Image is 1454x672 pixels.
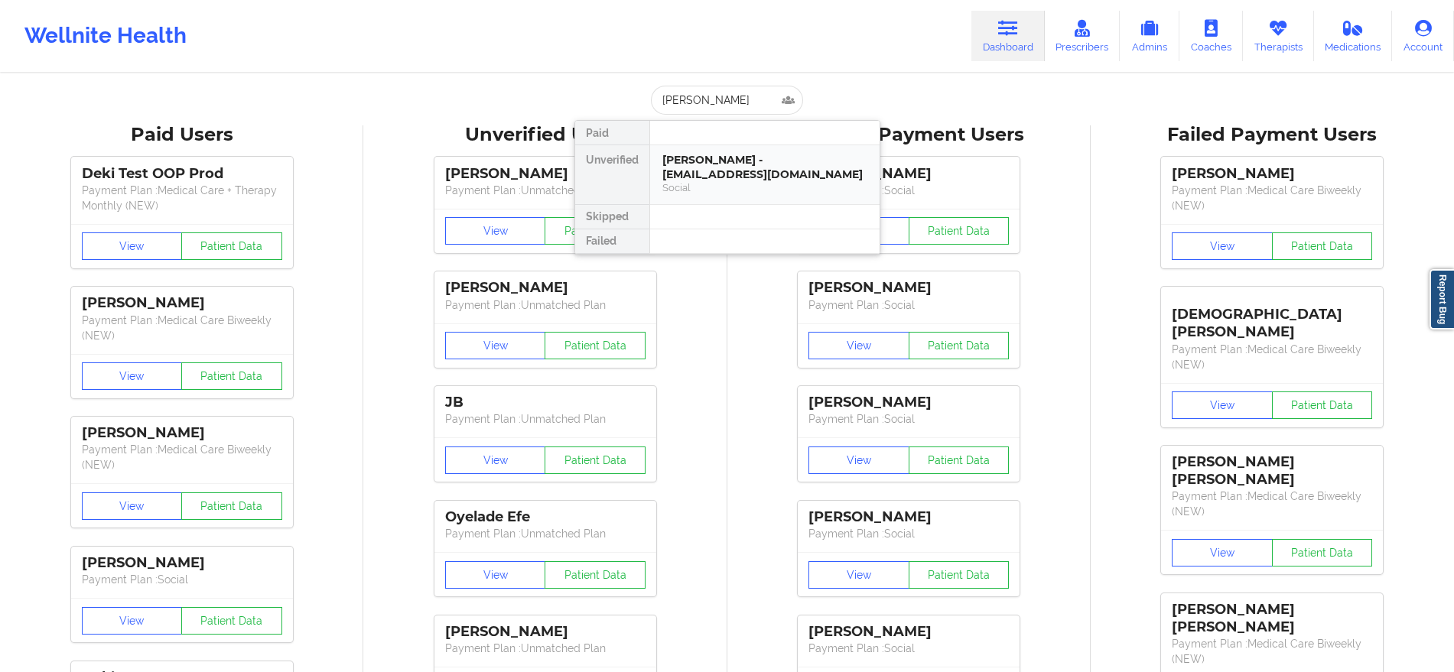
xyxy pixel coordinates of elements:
button: View [1172,539,1273,566]
button: View [445,217,546,245]
button: Patient Data [181,607,282,635]
p: Payment Plan : Medical Care Biweekly (NEW) [82,442,282,472]
a: Account [1392,11,1454,61]
p: Payment Plan : Medical Care Biweekly (NEW) [1172,183,1372,213]
button: Patient Data [181,362,282,390]
p: Payment Plan : Social [808,297,1009,313]
p: Payment Plan : Social [82,572,282,587]
button: Patient Data [909,446,1010,474]
div: [PERSON_NAME] [445,623,646,641]
button: Patient Data [1272,391,1373,419]
button: View [808,561,909,589]
p: Payment Plan : Medical Care Biweekly (NEW) [82,313,282,343]
p: Payment Plan : Unmatched Plan [445,411,646,427]
button: View [445,446,546,474]
button: View [1172,232,1273,260]
button: Patient Data [181,492,282,520]
div: Skipped [575,205,649,229]
p: Payment Plan : Social [808,183,1009,198]
a: Therapists [1243,11,1314,61]
div: Unverified Users [374,123,716,147]
div: Oyelade Efe [445,508,646,526]
button: Patient Data [909,217,1010,245]
button: View [445,332,546,359]
button: View [82,232,183,260]
p: Payment Plan : Social [808,526,1009,541]
div: Social [662,181,867,194]
p: Payment Plan : Medical Care Biweekly (NEW) [1172,636,1372,667]
div: [PERSON_NAME] [PERSON_NAME] [1172,601,1372,636]
a: Admins [1120,11,1179,61]
p: Payment Plan : Social [808,641,1009,656]
button: View [808,446,909,474]
button: View [1172,391,1273,419]
div: [PERSON_NAME] [808,623,1009,641]
a: Prescribers [1045,11,1121,61]
p: Payment Plan : Unmatched Plan [445,641,646,656]
div: [PERSON_NAME] [445,279,646,297]
div: Deki Test OOP Prod [82,165,282,183]
p: Payment Plan : Unmatched Plan [445,526,646,541]
button: View [445,561,546,589]
button: View [82,607,183,635]
button: Patient Data [545,217,646,245]
div: [DEMOGRAPHIC_DATA][PERSON_NAME] [1172,294,1372,341]
button: View [82,492,183,520]
button: Patient Data [181,232,282,260]
button: Patient Data [1272,539,1373,566]
div: [PERSON_NAME] [1172,165,1372,183]
button: Patient Data [545,446,646,474]
div: Paid [575,121,649,145]
p: Payment Plan : Medical Care Biweekly (NEW) [1172,489,1372,519]
div: Unverified [575,145,649,205]
p: Payment Plan : Unmatched Plan [445,183,646,198]
a: Report Bug [1430,269,1454,330]
div: Failed [575,229,649,254]
div: [PERSON_NAME] [808,165,1009,183]
div: [PERSON_NAME] [808,508,1009,526]
a: Medications [1314,11,1393,61]
div: [PERSON_NAME] [82,554,282,572]
p: Payment Plan : Social [808,411,1009,427]
div: [PERSON_NAME] [445,165,646,183]
div: [PERSON_NAME] [PERSON_NAME] [1172,453,1372,489]
button: View [808,332,909,359]
div: [PERSON_NAME] [808,394,1009,411]
button: Patient Data [909,332,1010,359]
div: Failed Payment Users [1101,123,1443,147]
button: Patient Data [909,561,1010,589]
p: Payment Plan : Medical Care + Therapy Monthly (NEW) [82,183,282,213]
button: View [82,362,183,390]
a: Dashboard [971,11,1045,61]
div: JB [445,394,646,411]
div: [PERSON_NAME] [82,294,282,312]
p: Payment Plan : Medical Care Biweekly (NEW) [1172,342,1372,372]
div: [PERSON_NAME] [82,424,282,442]
div: Skipped Payment Users [738,123,1080,147]
button: Patient Data [545,561,646,589]
div: [PERSON_NAME] [808,279,1009,297]
div: Paid Users [11,123,353,147]
button: Patient Data [1272,232,1373,260]
div: [PERSON_NAME] - [EMAIL_ADDRESS][DOMAIN_NAME] [662,153,867,181]
button: Patient Data [545,332,646,359]
p: Payment Plan : Unmatched Plan [445,297,646,313]
a: Coaches [1179,11,1243,61]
